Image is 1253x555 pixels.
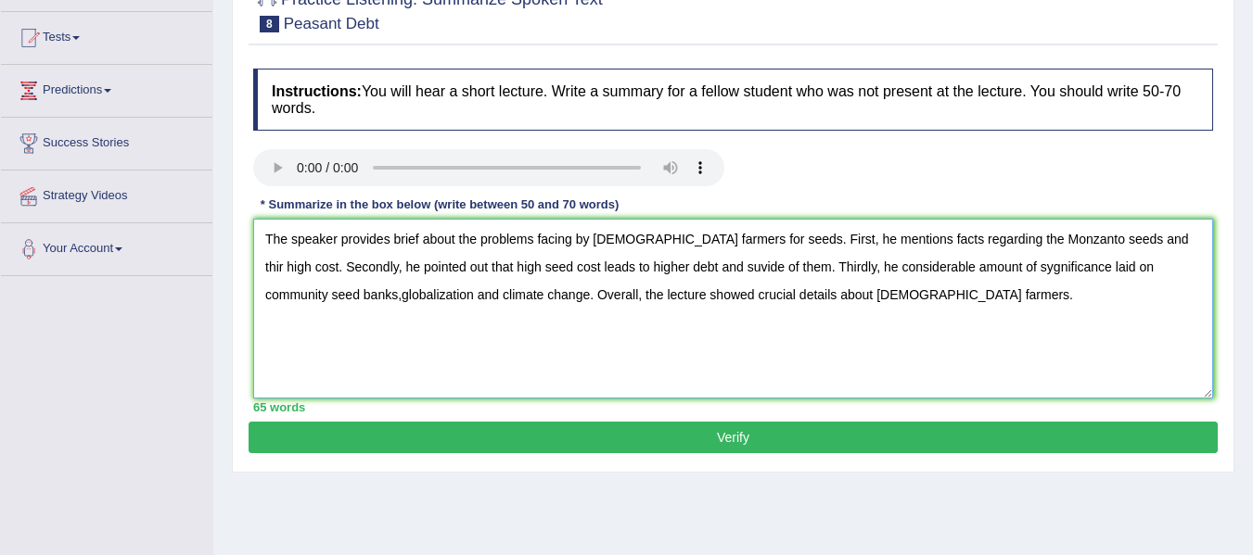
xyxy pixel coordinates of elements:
div: * Summarize in the box below (write between 50 and 70 words) [253,196,626,213]
div: 65 words [253,398,1213,416]
a: Your Account [1,223,212,270]
a: Tests [1,12,212,58]
a: Success Stories [1,118,212,164]
small: Peasant Debt [284,15,379,32]
button: Verify [249,422,1218,453]
span: 8 [260,16,279,32]
b: Instructions: [272,83,362,99]
h4: You will hear a short lecture. Write a summary for a fellow student who was not present at the le... [253,69,1213,131]
a: Predictions [1,65,212,111]
a: Strategy Videos [1,170,212,217]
